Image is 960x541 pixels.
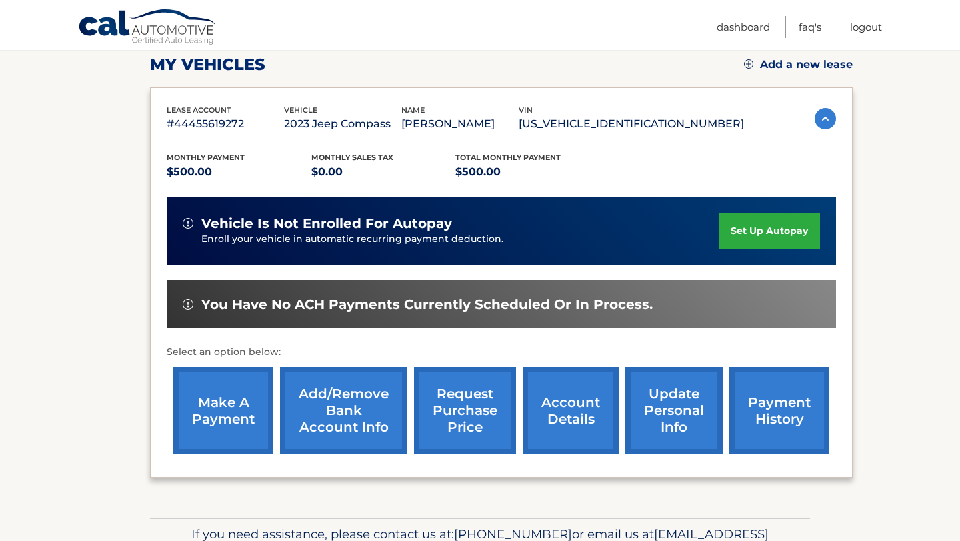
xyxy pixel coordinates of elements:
[401,105,425,115] span: name
[78,9,218,47] a: Cal Automotive
[719,213,820,249] a: set up autopay
[183,218,193,229] img: alert-white.svg
[167,153,245,162] span: Monthly Payment
[280,367,407,454] a: Add/Remove bank account info
[744,59,753,69] img: add.svg
[284,115,401,133] p: 2023 Jeep Compass
[311,163,456,181] p: $0.00
[201,232,719,247] p: Enroll your vehicle in automatic recurring payment deduction.
[167,344,836,360] p: Select an option below:
[799,16,821,38] a: FAQ's
[150,55,265,75] h2: my vehicles
[167,163,311,181] p: $500.00
[311,153,393,162] span: Monthly sales Tax
[173,367,273,454] a: make a payment
[523,367,619,454] a: account details
[183,299,193,310] img: alert-white.svg
[201,296,653,313] span: You have no ACH payments currently scheduled or in process.
[401,115,519,133] p: [PERSON_NAME]
[815,108,836,129] img: accordion-active.svg
[850,16,882,38] a: Logout
[167,115,284,133] p: #44455619272
[201,215,452,232] span: vehicle is not enrolled for autopay
[284,105,317,115] span: vehicle
[519,115,744,133] p: [US_VEHICLE_IDENTIFICATION_NUMBER]
[729,367,829,454] a: payment history
[717,16,770,38] a: Dashboard
[455,163,600,181] p: $500.00
[744,58,853,71] a: Add a new lease
[167,105,231,115] span: lease account
[414,367,516,454] a: request purchase price
[455,153,561,162] span: Total Monthly Payment
[625,367,723,454] a: update personal info
[519,105,533,115] span: vin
